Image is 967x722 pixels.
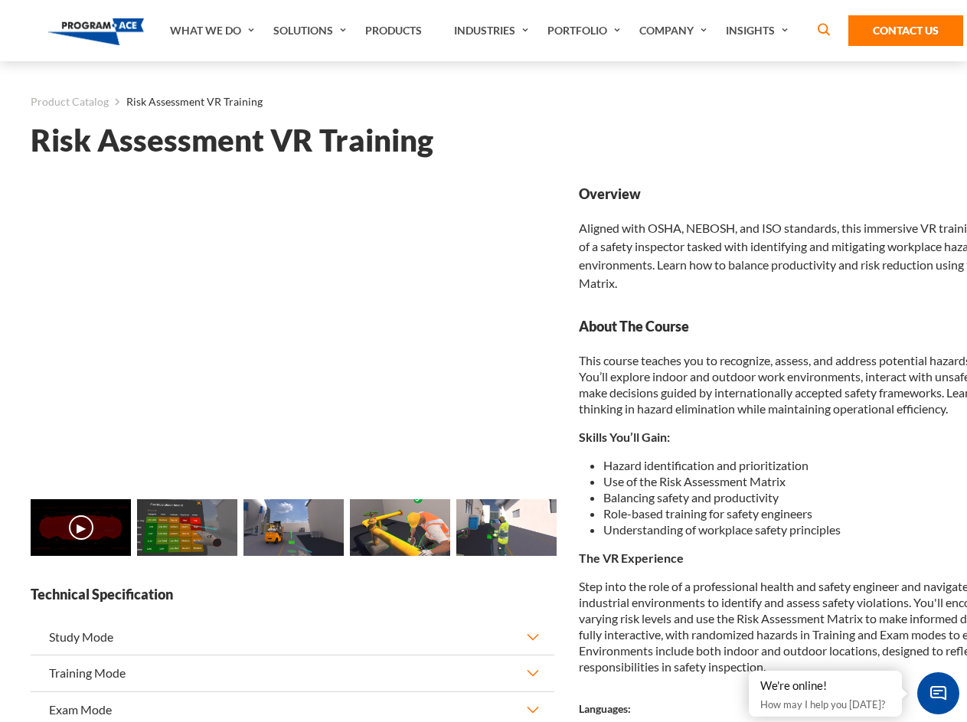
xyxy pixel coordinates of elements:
[31,185,554,479] iframe: Risk Assessment VR Training - Video 0
[69,515,93,540] button: ▶
[47,18,145,45] img: Program-Ace
[760,678,890,694] div: We're online!
[456,499,557,556] img: Risk Assessment VR Training - Preview 4
[917,672,959,714] span: Chat Widget
[31,619,554,655] button: Study Mode
[109,92,263,112] li: Risk Assessment VR Training
[243,499,344,556] img: Risk Assessment VR Training - Preview 2
[579,702,631,715] strong: Languages:
[31,499,131,556] img: Risk Assessment VR Training - Video 0
[350,499,450,556] img: Risk Assessment VR Training - Preview 3
[31,92,109,112] a: Product Catalog
[760,695,890,714] p: How may I help you [DATE]?
[31,585,554,604] strong: Technical Specification
[848,15,963,46] a: Contact Us
[31,655,554,691] button: Training Mode
[137,499,237,556] img: Risk Assessment VR Training - Preview 1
